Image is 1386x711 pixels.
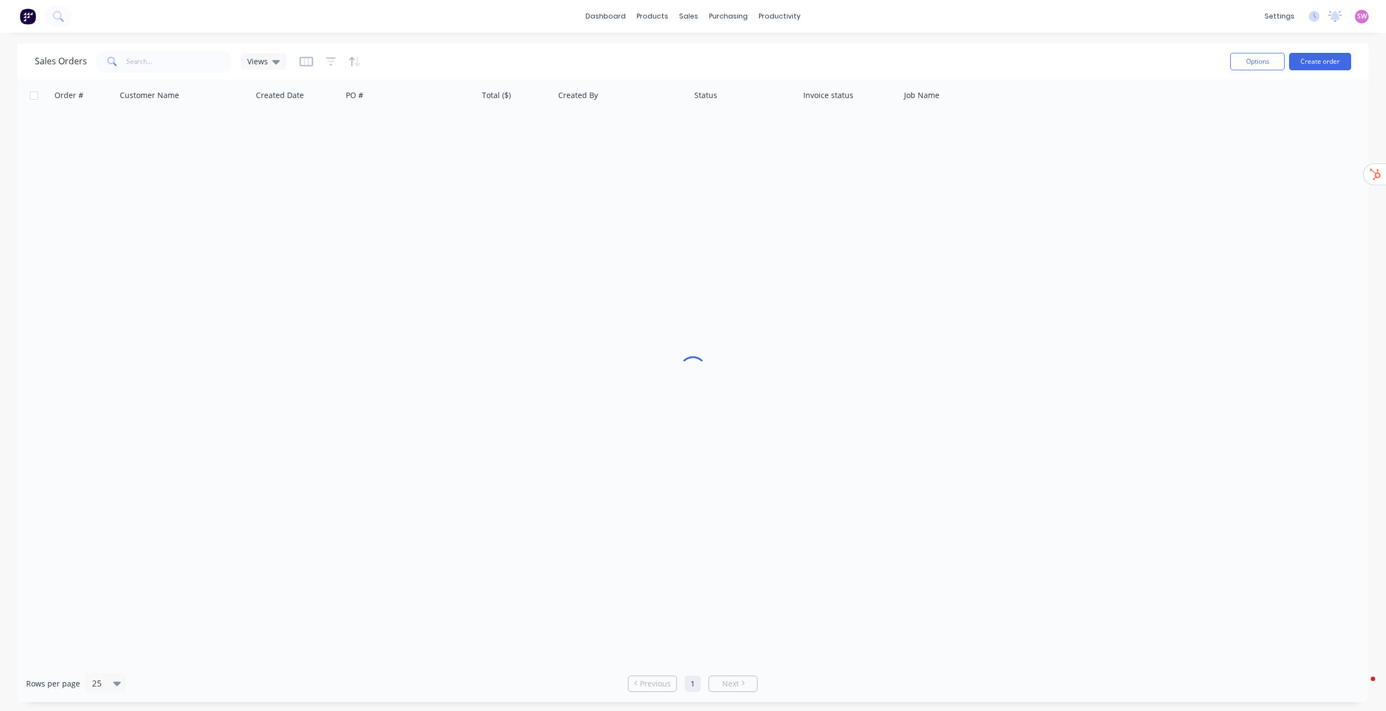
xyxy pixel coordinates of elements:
input: Search... [126,51,233,72]
span: Rows per page [26,678,80,689]
div: Total ($) [482,90,511,101]
div: sales [674,8,704,25]
span: SW [1357,11,1367,21]
h1: Sales Orders [35,56,87,66]
div: Created Date [256,90,304,101]
div: Customer Name [120,90,179,101]
div: Invoice status [803,90,853,101]
div: Job Name [904,90,939,101]
div: Created By [558,90,598,101]
span: Next [722,678,739,689]
div: purchasing [704,8,753,25]
span: Previous [640,678,671,689]
button: Create order [1289,53,1351,70]
div: PO # [346,90,363,101]
ul: Pagination [624,676,762,692]
div: Order # [54,90,83,101]
div: settings [1259,8,1300,25]
div: products [631,8,674,25]
a: Next page [709,678,757,689]
div: productivity [753,8,806,25]
a: Previous page [628,678,676,689]
div: Status [694,90,717,101]
span: Views [247,56,268,67]
a: Page 1 is your current page [685,676,701,692]
img: Factory [20,8,36,25]
a: dashboard [580,8,631,25]
button: Options [1230,53,1285,70]
iframe: Intercom live chat [1349,674,1375,700]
